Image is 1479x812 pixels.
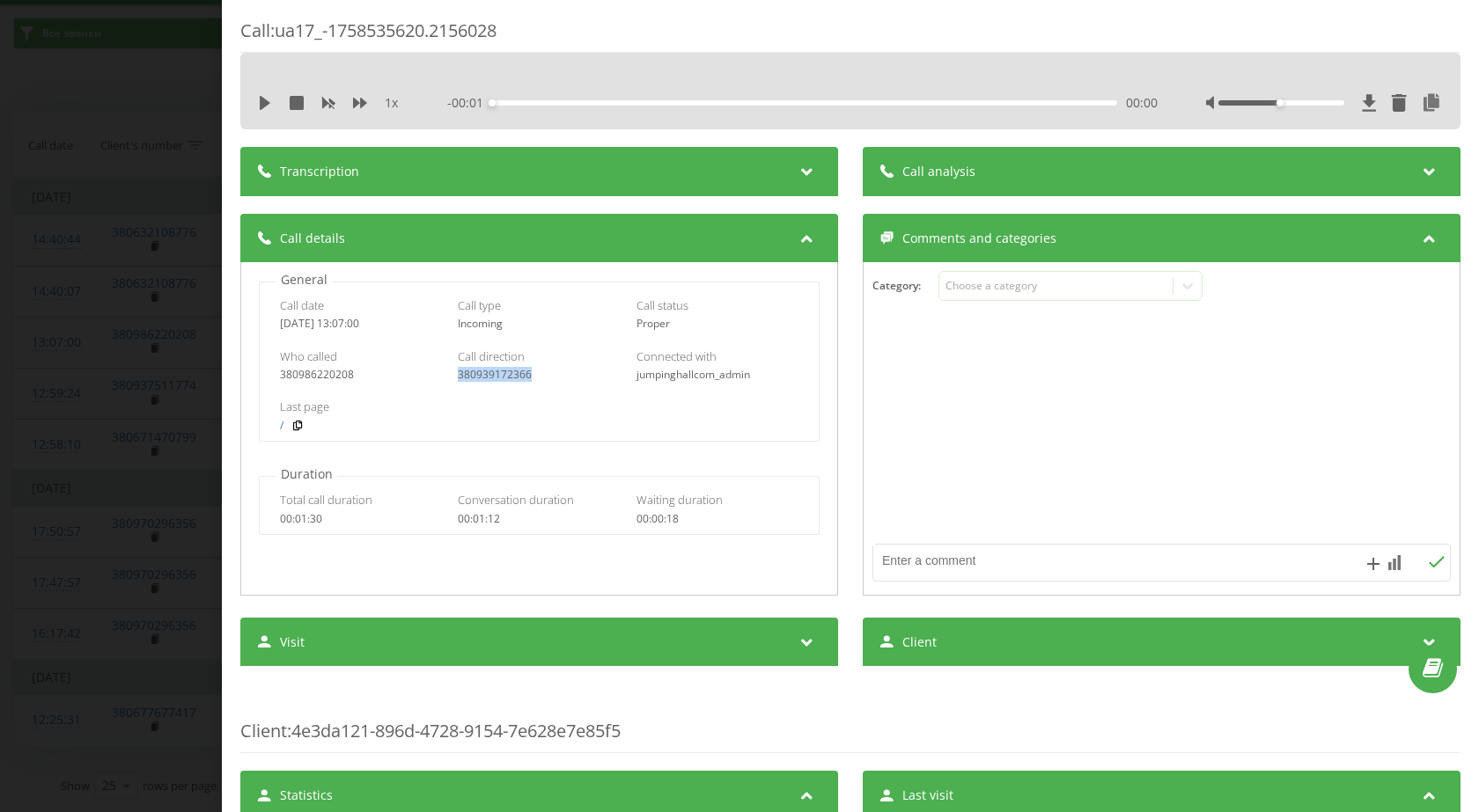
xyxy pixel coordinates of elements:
span: Incoming [458,316,503,331]
div: 00:01:12 [458,513,621,525]
span: - 00:01 [447,94,492,112]
span: Connected with [636,348,717,364]
span: Call details [280,230,345,247]
span: Last page [280,399,329,414]
span: Transcription [280,163,359,180]
p: Duration [276,465,337,483]
div: 380939172366 [458,369,621,381]
div: [DATE] 13:07:00 [280,318,443,330]
span: Call type [458,297,501,313]
span: Conversation duration [458,492,574,508]
span: Total call duration [280,492,372,508]
span: 00:00 [1126,94,1158,112]
div: Accessibility label [489,99,496,106]
div: Choose a category [946,279,1166,293]
span: Client [240,719,287,743]
span: Comments and categories [902,230,1056,247]
span: Statistics [280,786,333,804]
span: Visit [280,633,305,651]
h4: Category : [872,280,938,292]
span: Call direction [458,348,525,364]
div: Accessibility label [1277,99,1284,106]
div: Call : ua17_-1758535620.2156028 [240,18,1461,53]
div: 00:01:30 [280,513,443,525]
div: : 4e3da121-896d-4728-9154-7e628e7e85f5 [240,684,1461,753]
span: Proper [636,316,670,331]
p: General [276,271,332,289]
span: Call analysis [902,163,975,180]
span: 1 x [385,94,398,112]
div: 00:00:18 [636,513,799,525]
span: Call status [636,297,688,313]
a: / [280,420,283,432]
div: 380986220208 [280,369,443,381]
span: Last visit [902,786,953,804]
div: jumpinghallcom_admin [636,369,799,381]
span: Client [902,633,937,651]
span: Call date [280,297,324,313]
span: Waiting duration [636,492,723,508]
span: Who called [280,348,337,364]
